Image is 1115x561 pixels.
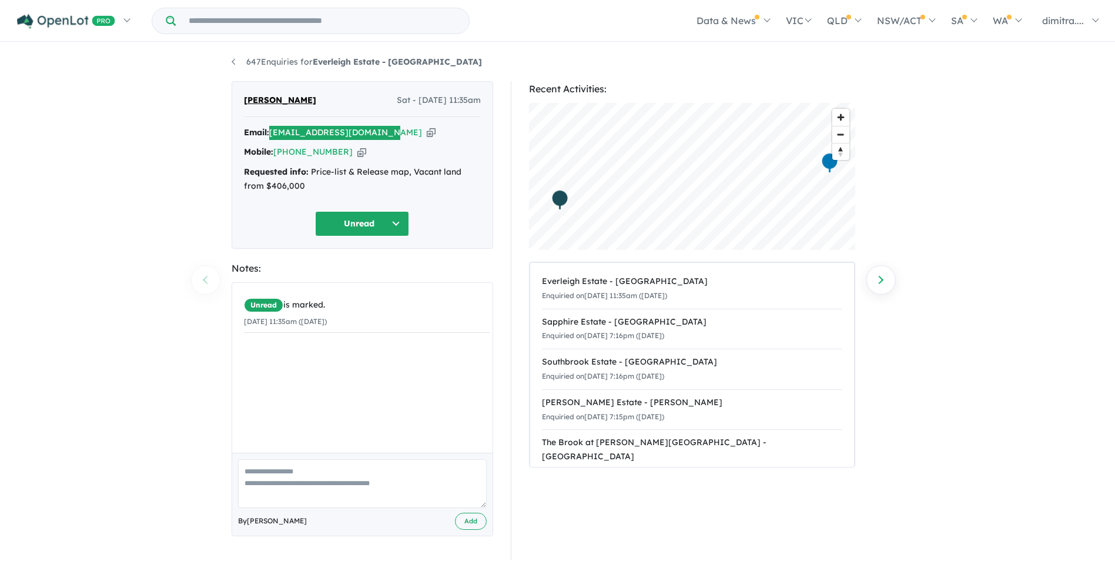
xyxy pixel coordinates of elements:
span: Unread [244,298,283,312]
button: Reset bearing to north [832,143,849,160]
div: is marked. [244,298,490,312]
div: Southbrook Estate - [GEOGRAPHIC_DATA] [542,355,842,369]
span: dimitra.... [1042,15,1084,26]
small: Enquiried on [DATE] 7:16pm ([DATE]) [542,331,664,340]
small: [DATE] 11:35am ([DATE]) [244,317,327,326]
span: By [PERSON_NAME] [238,515,307,527]
a: 647Enquiries forEverleigh Estate - [GEOGRAPHIC_DATA] [232,56,482,67]
div: Recent Activities: [529,81,855,97]
input: Try estate name, suburb, builder or developer [178,8,467,34]
strong: Email: [244,127,269,138]
button: Zoom in [832,109,849,126]
a: The Brook at [PERSON_NAME][GEOGRAPHIC_DATA] - [GEOGRAPHIC_DATA]Enquiried on[DATE] 4:23pm ([DATE]) [542,429,842,484]
small: Enquiried on [DATE] 7:15pm ([DATE]) [542,412,664,421]
div: [PERSON_NAME] Estate - [PERSON_NAME] [542,396,842,410]
div: Everleigh Estate - [GEOGRAPHIC_DATA] [542,275,842,289]
button: Copy [357,146,366,158]
button: Unread [315,211,409,236]
div: Sapphire Estate - [GEOGRAPHIC_DATA] [542,315,842,329]
strong: Everleigh Estate - [GEOGRAPHIC_DATA] [313,56,482,67]
button: Add [455,513,487,530]
div: Map marker [550,189,568,211]
span: [PERSON_NAME] [244,93,316,108]
strong: Mobile: [244,146,273,157]
small: Enquiried on [DATE] 4:23pm ([DATE]) [542,466,664,475]
strong: Requested info: [244,166,309,177]
small: Enquiried on [DATE] 7:16pm ([DATE]) [542,372,664,380]
a: [EMAIL_ADDRESS][DOMAIN_NAME] [269,127,422,138]
a: [PHONE_NUMBER] [273,146,353,157]
div: Map marker [821,152,838,174]
a: Southbrook Estate - [GEOGRAPHIC_DATA]Enquiried on[DATE] 7:16pm ([DATE]) [542,349,842,390]
span: Sat - [DATE] 11:35am [397,93,481,108]
a: Everleigh Estate - [GEOGRAPHIC_DATA]Enquiried on[DATE] 11:35am ([DATE]) [542,269,842,309]
img: Openlot PRO Logo White [17,14,115,29]
small: Enquiried on [DATE] 11:35am ([DATE]) [542,291,667,300]
a: Sapphire Estate - [GEOGRAPHIC_DATA]Enquiried on[DATE] 7:16pm ([DATE]) [542,309,842,350]
button: Zoom out [832,126,849,143]
div: Price-list & Release map, Vacant land from $406,000 [244,165,481,193]
nav: breadcrumb [232,55,884,69]
div: Map marker [551,189,568,211]
div: Notes: [232,261,493,276]
a: [PERSON_NAME] Estate - [PERSON_NAME]Enquiried on[DATE] 7:15pm ([DATE]) [542,389,842,430]
div: The Brook at [PERSON_NAME][GEOGRAPHIC_DATA] - [GEOGRAPHIC_DATA] [542,436,842,464]
button: Copy [427,126,436,139]
canvas: Map [529,103,855,250]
